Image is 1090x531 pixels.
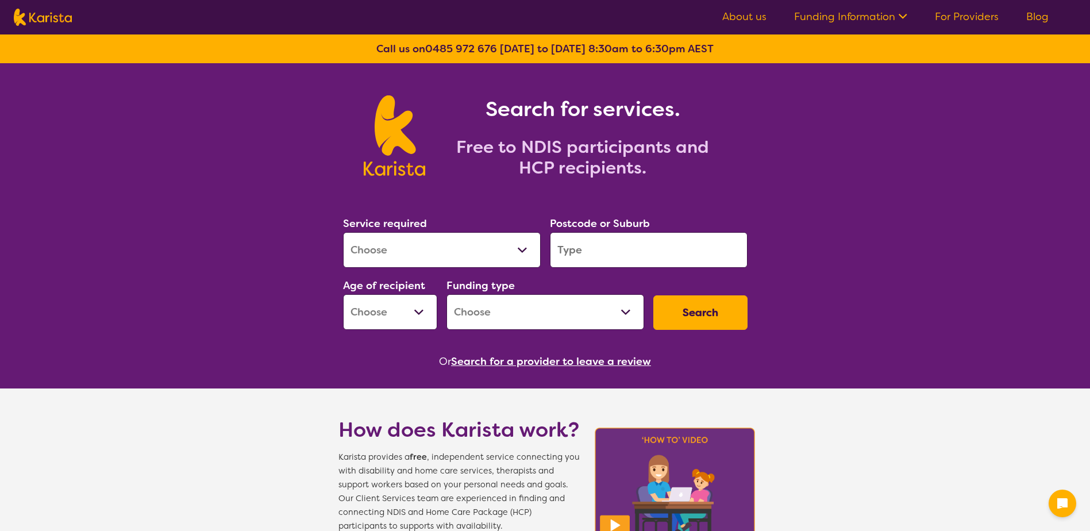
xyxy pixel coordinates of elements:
[343,217,427,230] label: Service required
[343,279,425,293] label: Age of recipient
[425,42,497,56] a: 0485 972 676
[722,10,767,24] a: About us
[653,295,748,330] button: Search
[794,10,907,24] a: Funding Information
[550,232,748,268] input: Type
[338,416,580,444] h1: How does Karista work?
[550,217,650,230] label: Postcode or Suburb
[410,452,427,463] b: free
[439,137,726,178] h2: Free to NDIS participants and HCP recipients.
[439,95,726,123] h1: Search for services.
[364,95,425,176] img: Karista logo
[446,279,515,293] label: Funding type
[14,9,72,26] img: Karista logo
[1026,10,1049,24] a: Blog
[376,42,714,56] b: Call us on [DATE] to [DATE] 8:30am to 6:30pm AEST
[935,10,999,24] a: For Providers
[439,353,451,370] span: Or
[451,353,651,370] button: Search for a provider to leave a review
